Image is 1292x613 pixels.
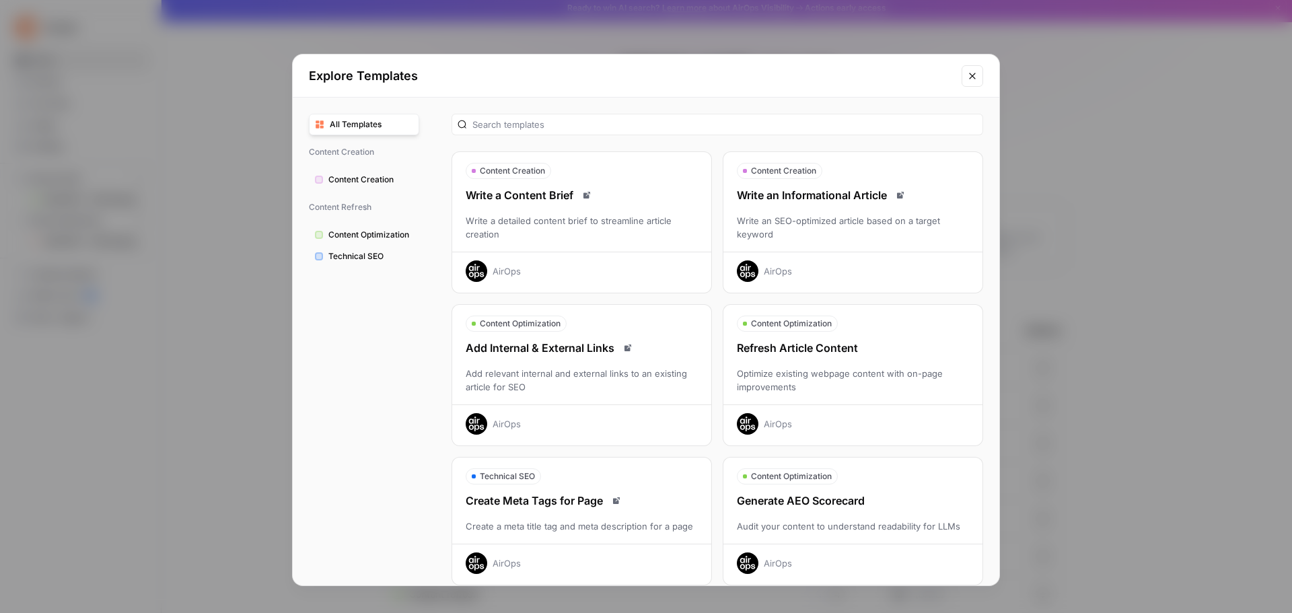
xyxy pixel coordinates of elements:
div: AirOps [764,264,792,278]
button: All Templates [309,114,419,135]
span: Technical SEO [480,470,535,482]
div: AirOps [764,556,792,570]
span: Content Refresh [309,196,419,219]
div: Write an Informational Article [723,187,982,203]
button: Content OptimizationGenerate AEO ScorecardAudit your content to understand readability for LLMsAi... [723,457,983,585]
span: Content Creation [751,165,816,177]
span: Content Optimization [328,229,413,241]
div: Generate AEO Scorecard [723,493,982,509]
div: AirOps [493,417,521,431]
div: Refresh Article Content [723,340,982,356]
a: Read docs [608,493,624,509]
div: Add relevant internal and external links to an existing article for SEO [452,367,711,394]
button: Content CreationWrite an Informational ArticleRead docsWrite an SEO-optimized article based on a ... [723,151,983,293]
span: Content Optimization [751,470,832,482]
span: Technical SEO [328,250,413,262]
div: AirOps [493,264,521,278]
button: Technical SEO [309,246,419,267]
span: Content Creation [480,165,545,177]
a: Read docs [892,187,908,203]
span: Content Creation [328,174,413,186]
input: Search templates [472,118,977,131]
button: Technical SEOCreate Meta Tags for PageRead docsCreate a meta title tag and meta description for a... [452,457,712,585]
div: Add Internal & External Links [452,340,711,356]
h2: Explore Templates [309,67,954,85]
button: Content Optimization [309,224,419,246]
div: Create a meta title tag and meta description for a page [452,519,711,533]
div: Create Meta Tags for Page [452,493,711,509]
span: All Templates [330,118,413,131]
div: AirOps [493,556,521,570]
a: Read docs [620,340,636,356]
button: Content CreationWrite a Content BriefRead docsWrite a detailed content brief to streamline articl... [452,151,712,293]
span: Content Creation [309,141,419,164]
div: Write an SEO-optimized article based on a target keyword [723,214,982,241]
button: Close modal [962,65,983,87]
a: Read docs [579,187,595,203]
div: AirOps [764,417,792,431]
div: Optimize existing webpage content with on-page improvements [723,367,982,394]
button: Content OptimizationRefresh Article ContentOptimize existing webpage content with on-page improve... [723,304,983,446]
button: Content OptimizationAdd Internal & External LinksRead docsAdd relevant internal and external link... [452,304,712,446]
button: Content Creation [309,169,419,190]
span: Content Optimization [480,318,561,330]
div: Audit your content to understand readability for LLMs [723,519,982,533]
div: Write a Content Brief [452,187,711,203]
span: Content Optimization [751,318,832,330]
div: Write a detailed content brief to streamline article creation [452,214,711,241]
